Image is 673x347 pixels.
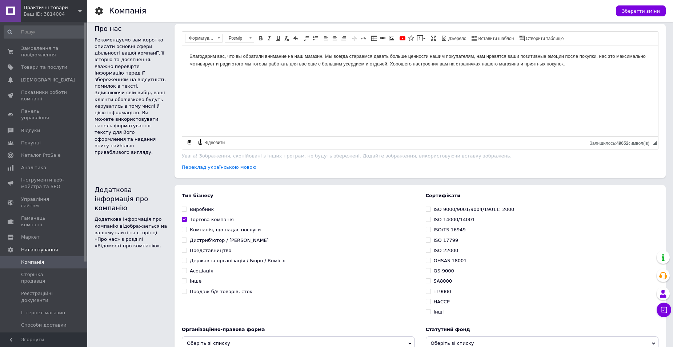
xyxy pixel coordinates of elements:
div: Інші [434,309,444,315]
a: По центру [331,34,339,42]
div: Асоціація [190,268,213,274]
span: Форматування [185,34,215,42]
span: Налаштування [21,247,58,253]
a: Повернути (Ctrl+Z) [292,34,300,42]
a: Вставити повідомлення [416,34,426,42]
div: Представництво [190,247,231,254]
span: Товари та послуги [21,64,67,71]
span: Розмір [225,34,247,42]
button: Зберегти зміни [616,5,666,16]
span: Гаманець компанії [21,215,67,228]
span: Аналітика [21,164,46,171]
div: Додаткова інформація про компанію відображається на вашому сайті на сторінці «Про нас» в розділі ... [95,216,167,249]
span: Оберіть зі списку [187,340,230,346]
span: Створити таблицю [525,36,564,42]
span: Зберегти зміни [622,8,660,14]
div: Про нас [95,24,167,33]
a: По правому краю [340,34,348,42]
input: Пошук [4,25,86,39]
span: Маркет [21,234,40,240]
a: Жирний (Ctrl+B) [257,34,265,42]
span: Каталог ProSale [21,152,60,159]
b: Тип бізнесу [182,192,415,199]
span: Джерело [447,36,466,42]
a: Видалити форматування [283,34,291,42]
a: Зображення [388,34,396,42]
a: Переклад українською мовою [182,164,256,170]
b: Сертифікати [426,192,659,199]
div: Продаж б/в товарів, сток [190,288,252,295]
div: HACCP [434,299,450,305]
a: Джерело [440,34,468,42]
a: Зменшити відступ [350,34,358,42]
a: Підкреслений (Ctrl+U) [274,34,282,42]
div: TL9000 [434,288,451,295]
b: Організаційно-правова форма [182,326,415,333]
a: По лівому краю [322,34,330,42]
a: Максимізувати [429,34,437,42]
a: Форматування [185,34,223,43]
span: Практичні товари [24,4,78,11]
div: ISO 14000/14001 [434,216,475,223]
div: Кiлькiсть символiв [590,139,653,146]
div: QS-9000 [434,268,454,274]
span: Панель управління [21,108,67,121]
div: Ваш ID: 3814004 [24,11,87,17]
div: ISO 22000 [434,247,458,254]
div: Компанія, що надає послуги [190,227,261,233]
span: Відновити [203,140,225,146]
a: Вставити іконку [407,34,415,42]
span: Сторінка продавця [21,271,67,284]
div: Інше [190,278,201,284]
div: Рекомендуємо вам коротко описати основні сфери діяльності вашої компанії, її історію та досягненн... [95,37,167,156]
div: OHSAS 18001 [434,258,467,264]
a: Зробити резервну копію зараз [185,138,193,146]
span: Управління сайтом [21,196,67,209]
span: Потягніть для зміни розмірів [653,141,657,145]
a: Розмір [225,34,254,43]
p: Увага! Зображення, скопійовані з інших програм, не будуть збережені. Додайте зображення, використ... [182,153,658,159]
div: ISO 17799 [434,237,458,244]
div: Дистриб'ютор / [PERSON_NAME] [190,237,269,244]
span: Покупці [21,140,41,146]
a: Відновити [196,138,226,146]
span: Показники роботи компанії [21,89,67,102]
a: Вставити/видалити маркований список [311,34,319,42]
span: Замовлення та повідомлення [21,45,67,58]
a: Додати відео з YouTube [398,34,406,42]
a: Створити таблицю [518,34,565,42]
span: Способи доставки [21,322,67,328]
div: ISO 9000/9001/9004/19011: 2000 [434,206,514,213]
iframe: Редактор, A8D1DD2E-0EEE-40C8-B056-581EBB8FF913 [182,45,658,136]
button: Чат з покупцем [657,303,671,317]
span: Інструменти веб-майстра та SEO [21,177,67,190]
span: 49652 [616,141,628,146]
div: Торгова компанія [190,216,234,223]
a: Таблиця [370,34,378,42]
a: Вставити/видалити нумерований список [303,34,311,42]
span: [DEMOGRAPHIC_DATA] [21,77,75,83]
a: Вставити/Редагувати посилання (Ctrl+L) [379,34,387,42]
div: Державна організація / Бюро / Комісія [190,258,285,264]
div: Виробник [190,206,214,213]
h1: Компанія [109,7,146,15]
div: Додаткова інформація про компанію [95,185,167,213]
span: Реєстраційні документи [21,290,67,303]
a: Курсив (Ctrl+I) [265,34,273,42]
span: Інтернет-магазин [21,310,65,316]
span: Вставити шаблон [477,36,514,42]
b: Статутний фонд [426,326,659,333]
a: Вставити шаблон [470,34,515,42]
div: SA8000 [434,278,452,284]
a: Збільшити відступ [359,34,367,42]
span: Компанія [21,259,44,266]
div: ISO/TS 16949 [434,227,466,233]
span: Відгуки [21,127,40,134]
span: Оберіть зі списку [431,340,474,346]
